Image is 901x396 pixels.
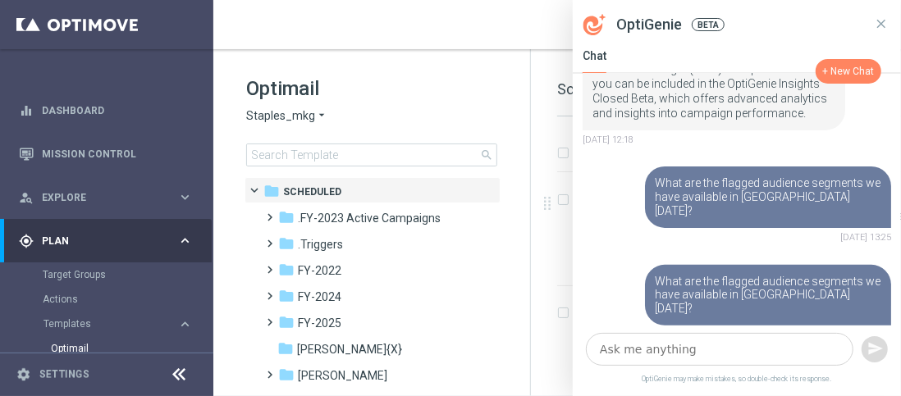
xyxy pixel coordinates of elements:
div: Templates [43,319,177,329]
span: jonathan_testing_folder [298,368,387,383]
div: Optimail [51,336,212,361]
div: What are the flagged audience segments we have available in [GEOGRAPHIC_DATA] [DATE]? [645,265,891,325]
i: folder [278,366,295,383]
a: Dashboard [42,89,193,132]
div: Mission Control [19,132,193,175]
span: OptiGenie may make mistakes, so double-check its response. [573,372,901,396]
button: Mission Control [18,148,194,161]
span: .FY-2023 Active Campaigns [298,211,441,225]
span: FY-2022 [298,263,341,278]
a: Mission Control [42,132,193,175]
i: folder [278,314,295,330]
span: Explore [42,193,177,203]
i: equalizer [19,103,34,118]
span: Scheduled [557,80,627,98]
button: equalizer Dashboard [18,104,194,117]
span: Plan [42,236,177,246]
div: What are the flagged audience segments we have available in [GEOGRAPHIC_DATA] [DATE]? [645,166,891,227]
i: keyboard_arrow_right [177,189,193,205]
i: settings [16,367,31,382]
input: Search Template [246,143,497,166]
div: Target Groups [43,262,212,287]
span: Scheduled [283,184,341,199]
i: folder [278,262,295,278]
i: gps_fixed [19,234,34,248]
a: Target Groups [43,268,171,281]
button: Staples_mkg arrow_drop_down [246,108,328,124]
i: keyboard_arrow_right [177,316,193,332]
span: jonathan_pr_test_{X} [297,342,402,357]
i: keyboard_arrow_right [177,233,193,248]
span: Templates [43,319,161,329]
div: Actions [43,287,212,312]
h1: Optimail [246,75,497,102]
div: Plan [19,234,177,248]
div: Chat [583,49,606,74]
span: FY-2024 [298,289,341,304]
a: Actions [43,293,171,306]
span: Staples_mkg [246,108,315,124]
div: + New Chat [823,65,875,79]
div: Dashboard [19,89,193,132]
i: person_search [19,190,34,205]
div: [DATE] 12:18 [583,134,845,148]
svg: OptiGenie Icon [583,14,606,35]
span: BETA [692,18,725,31]
a: Optimail [51,342,171,355]
span: FY-2025 [298,316,341,330]
button: Templates keyboard_arrow_right [43,317,194,330]
i: folder [278,288,295,304]
a: Settings [39,370,89,380]
i: folder [278,235,295,252]
i: folder [277,340,294,357]
i: folder [278,209,295,225]
div: [DATE] 13:25 [645,231,891,245]
span: .Triggers [298,237,343,252]
button: gps_fixed Plan keyboard_arrow_right [18,234,194,248]
i: arrow_drop_down [315,108,328,124]
span: search [480,148,493,162]
button: person_search Explore keyboard_arrow_right [18,191,194,204]
i: folder [263,183,280,199]
div: Explore [19,190,177,205]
